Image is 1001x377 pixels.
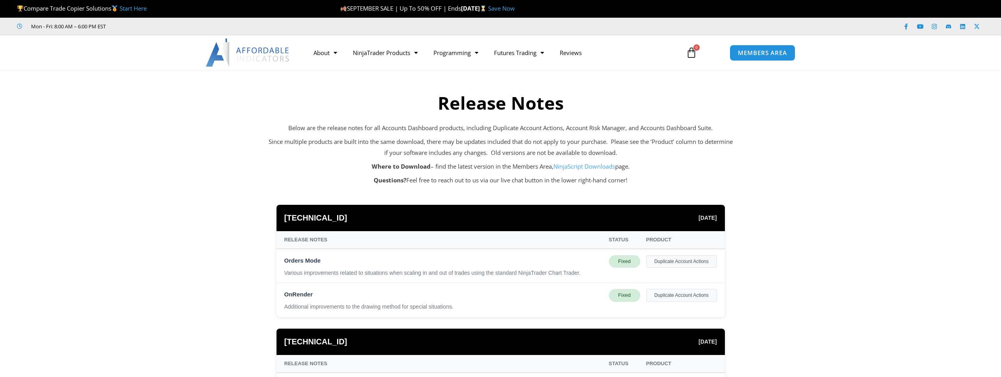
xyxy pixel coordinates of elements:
[699,213,717,223] span: [DATE]
[284,211,347,225] span: [TECHNICAL_ID]
[461,4,488,12] strong: [DATE]
[17,4,147,12] span: Compare Trade Copier Solutions
[269,123,733,134] p: Below are the release notes for all Accounts Dashboard products, including Duplicate Account Acti...
[646,289,717,302] div: Duplicate Account Actions
[284,255,603,266] div: Orders Mode
[284,335,347,349] span: [TECHNICAL_ID]
[269,92,733,115] h2: Release Notes
[486,44,552,62] a: Futures Trading
[284,359,603,368] div: Release Notes
[284,303,603,311] div: Additional improvements to the drawing method for special situations.
[117,22,235,30] iframe: Customer reviews powered by Trustpilot
[269,136,733,158] p: Since multiple products are built into the same download, there may be updates included that do n...
[29,22,106,31] span: Mon - Fri: 8:00 AM – 6:00 PM EST
[345,44,426,62] a: NinjaTrader Products
[341,6,347,11] img: 🍂
[17,6,23,11] img: 🏆
[374,176,406,184] strong: Questions?
[306,44,677,62] nav: Menu
[306,44,345,62] a: About
[120,4,147,12] a: Start Here
[112,6,118,11] img: 🥇
[426,44,486,62] a: Programming
[552,44,590,62] a: Reviews
[609,235,640,245] div: Status
[738,50,787,56] span: MEMBERS AREA
[646,235,717,245] div: Product
[372,162,431,170] strong: Where to Download
[609,359,640,368] div: Status
[646,359,717,368] div: Product
[269,175,733,186] p: Feel free to reach out to us via our live chat button in the lower right-hand corner!
[269,161,733,172] p: – find the latest version in the Members Area, page.
[340,4,461,12] span: SEPTEMBER SALE | Up To 50% OFF | Ends
[699,337,717,347] span: [DATE]
[553,162,615,170] a: NinjaScript Downloads
[284,269,603,277] div: Various improvements related to situations when scaling in and out of trades using the standard N...
[730,45,795,61] a: MEMBERS AREA
[488,4,515,12] a: Save Now
[284,289,603,300] div: OnRender
[480,6,486,11] img: ⌛
[284,235,603,245] div: Release Notes
[609,255,640,268] div: Fixed
[646,255,717,268] div: Duplicate Account Actions
[609,289,640,302] div: Fixed
[693,44,700,51] span: 0
[674,41,709,64] a: 0
[206,39,290,67] img: LogoAI | Affordable Indicators – NinjaTrader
